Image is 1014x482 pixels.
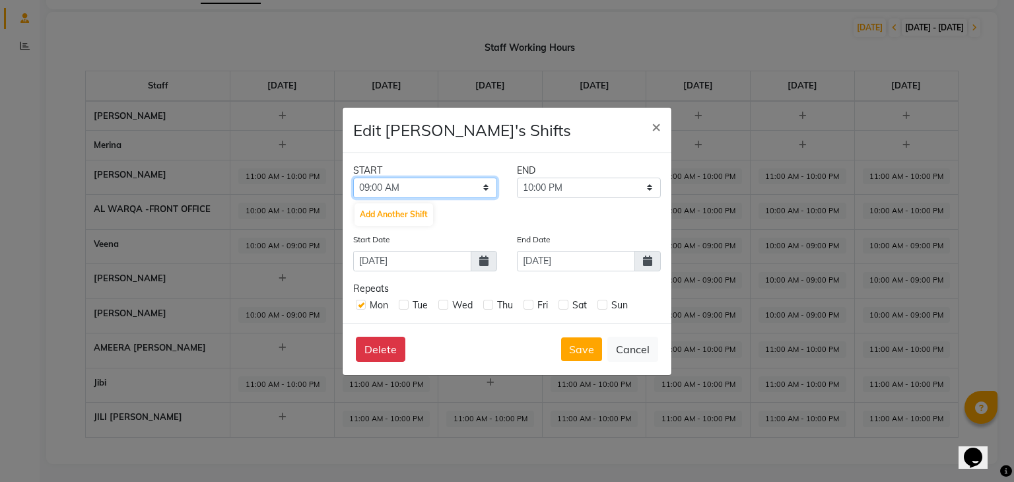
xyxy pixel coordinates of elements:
[959,429,1001,469] iframe: chat widget
[370,299,388,311] span: Mon
[355,203,433,226] button: Add Another Shift
[537,299,548,311] span: Fri
[353,118,571,142] h4: Edit [PERSON_NAME]'s Shifts
[353,234,390,246] label: Start Date
[517,234,551,246] label: End Date
[497,299,513,311] span: Thu
[353,282,661,296] div: Repeats
[572,299,587,311] span: Sat
[452,299,473,311] span: Wed
[413,299,428,311] span: Tue
[652,116,661,136] span: ×
[356,337,405,362] button: Delete
[517,251,635,271] input: yyyy-mm-dd
[611,299,628,311] span: Sun
[641,108,671,145] button: Close
[507,164,671,178] div: END
[353,251,471,271] input: yyyy-mm-dd
[561,337,602,361] button: Save
[607,337,658,362] button: Cancel
[343,164,507,178] div: START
